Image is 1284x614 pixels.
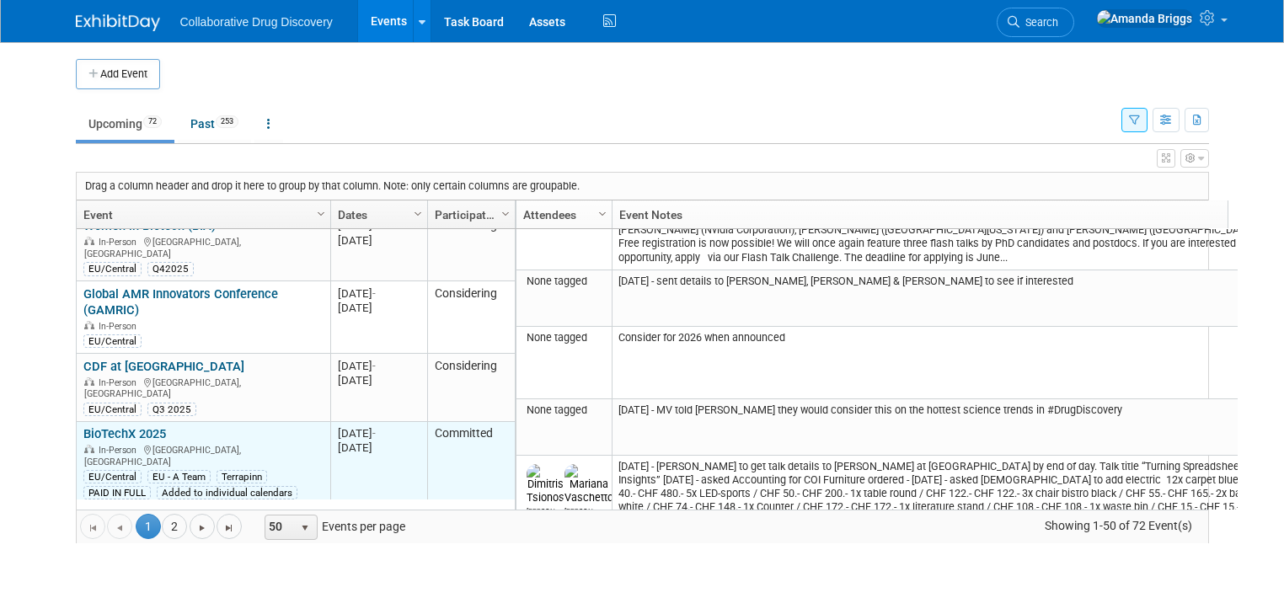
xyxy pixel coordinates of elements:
[113,521,126,535] span: Go to the previous page
[527,464,564,505] img: Dimitris Tsionos
[83,234,323,259] div: [GEOGRAPHIC_DATA], [GEOGRAPHIC_DATA]
[147,470,211,483] div: EU - A Team
[77,173,1208,200] div: Drag a column header and drop it here to group by that column. Note: only certain columns are gro...
[217,514,242,539] a: Go to the last page
[427,422,515,522] td: Committed
[522,275,605,288] div: None tagged
[564,505,594,515] div: Mariana Vaschetto
[338,373,420,387] div: [DATE]
[83,403,142,416] div: EU/Central
[427,281,515,354] td: Considering
[76,59,160,89] button: Add Event
[83,286,278,318] a: Global AMR Innovators Conference (GAMRIC)
[76,108,174,140] a: Upcoming72
[83,486,151,499] div: PAID IN FULL
[997,8,1074,37] a: Search
[180,15,333,29] span: Collaborative Drug Discovery
[99,237,142,248] span: In-Person
[84,377,94,386] img: In-Person Event
[83,375,323,400] div: [GEOGRAPHIC_DATA], [GEOGRAPHIC_DATA]
[147,262,194,275] div: Q42025
[1019,16,1058,29] span: Search
[522,403,605,417] div: None tagged
[84,237,94,245] img: In-Person Event
[435,200,504,229] a: Participation
[83,470,142,483] div: EU/Central
[338,359,420,373] div: [DATE]
[83,426,166,441] a: BioTechX 2025
[338,426,420,440] div: [DATE]
[1096,9,1193,28] img: Amanda Briggs
[157,486,297,499] div: Added to individual calendars
[76,14,160,31] img: ExhibitDay
[86,521,99,535] span: Go to the first page
[523,200,601,229] a: Attendees
[136,514,161,539] span: 1
[338,301,420,315] div: [DATE]
[372,427,376,440] span: -
[243,514,422,539] span: Events per page
[99,321,142,332] span: In-Person
[83,442,323,467] div: [GEOGRAPHIC_DATA], [GEOGRAPHIC_DATA]
[83,334,142,348] div: EU/Central
[195,521,209,535] span: Go to the next page
[427,214,515,281] td: Considering
[314,207,328,221] span: Column Settings
[1029,514,1207,537] span: Showing 1-50 of 72 Event(s)
[265,515,294,539] span: 50
[107,514,132,539] a: Go to the previous page
[298,521,312,535] span: select
[564,464,613,505] img: Mariana Vaschetto
[499,207,512,221] span: Column Settings
[84,445,94,453] img: In-Person Event
[596,207,609,221] span: Column Settings
[338,440,420,455] div: [DATE]
[411,207,425,221] span: Column Settings
[593,200,612,226] a: Column Settings
[83,359,244,374] a: CDF at [GEOGRAPHIC_DATA]
[217,470,267,483] div: Terrapinn
[619,200,1278,229] a: Event Notes
[427,354,515,421] td: Considering
[312,200,330,226] a: Column Settings
[527,505,556,515] div: Dimitris Tsionos
[80,514,105,539] a: Go to the first page
[178,108,251,140] a: Past253
[496,200,515,226] a: Column Settings
[83,200,319,229] a: Event
[147,403,196,416] div: Q3 2025
[143,115,162,128] span: 72
[338,286,420,301] div: [DATE]
[216,115,238,128] span: 253
[338,233,420,248] div: [DATE]
[522,331,605,344] div: None tagged
[338,200,416,229] a: Dates
[372,287,376,300] span: -
[190,514,215,539] a: Go to the next page
[83,262,142,275] div: EU/Central
[99,445,142,456] span: In-Person
[409,200,427,226] a: Column Settings
[222,521,236,535] span: Go to the last page
[162,514,187,539] a: 2
[99,377,142,388] span: In-Person
[84,321,94,329] img: In-Person Event
[372,360,376,372] span: -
